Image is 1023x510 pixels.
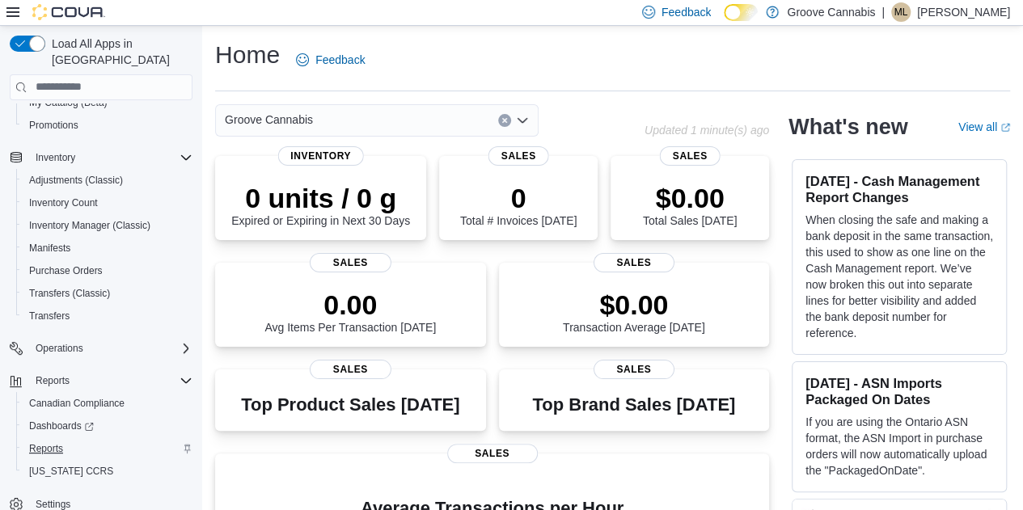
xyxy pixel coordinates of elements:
[225,110,313,129] span: Groove Cannabis
[891,2,911,22] div: Michael Langburt
[29,339,192,358] span: Operations
[16,114,199,137] button: Promotions
[23,116,85,135] a: Promotions
[724,4,758,21] input: Dark Mode
[45,36,192,68] span: Load All Apps in [GEOGRAPHIC_DATA]
[16,460,199,483] button: [US_STATE] CCRS
[724,21,725,22] span: Dark Mode
[29,174,123,187] span: Adjustments (Classic)
[29,442,63,455] span: Reports
[29,96,108,109] span: My Catalog (Beta)
[29,287,110,300] span: Transfers (Classic)
[660,146,721,166] span: Sales
[645,124,769,137] p: Updated 1 minute(s) ago
[29,219,150,232] span: Inventory Manager (Classic)
[29,371,192,390] span: Reports
[23,93,192,112] span: My Catalog (Beta)
[594,253,674,272] span: Sales
[563,289,705,321] p: $0.00
[36,374,70,387] span: Reports
[23,171,192,190] span: Adjustments (Classic)
[23,238,192,258] span: Manifests
[29,148,82,167] button: Inventory
[3,369,199,392] button: Reports
[29,371,76,390] button: Reports
[23,284,116,303] a: Transfers (Classic)
[23,394,192,413] span: Canadian Compliance
[23,306,76,326] a: Transfers
[1000,123,1010,133] svg: External link
[23,462,120,481] a: [US_STATE] CCRS
[958,120,1010,133] a: View allExternal link
[231,182,410,214] p: 0 units / 0 g
[23,261,109,280] a: Purchase Orders
[643,182,737,214] p: $0.00
[315,52,365,68] span: Feedback
[264,289,436,321] p: 0.00
[29,242,70,255] span: Manifests
[23,171,129,190] a: Adjustments (Classic)
[23,284,192,303] span: Transfers (Classic)
[29,397,125,410] span: Canadian Compliance
[241,395,459,415] h3: Top Product Sales [DATE]
[662,4,711,20] span: Feedback
[23,193,104,213] a: Inventory Count
[23,193,192,213] span: Inventory Count
[23,93,114,112] a: My Catalog (Beta)
[460,182,577,227] div: Total # Invoices [DATE]
[23,439,192,458] span: Reports
[805,212,993,341] p: When closing the safe and making a bank deposit in the same transaction, this used to show as one...
[563,289,705,334] div: Transaction Average [DATE]
[23,394,131,413] a: Canadian Compliance
[29,465,113,478] span: [US_STATE] CCRS
[16,192,199,214] button: Inventory Count
[16,214,199,237] button: Inventory Manager (Classic)
[29,148,192,167] span: Inventory
[516,114,529,127] button: Open list of options
[264,289,436,334] div: Avg Items Per Transaction [DATE]
[23,116,192,135] span: Promotions
[3,146,199,169] button: Inventory
[16,415,199,437] a: Dashboards
[16,259,199,282] button: Purchase Orders
[788,114,907,140] h2: What's new
[29,419,94,432] span: Dashboards
[23,238,77,258] a: Manifests
[917,2,1010,22] p: [PERSON_NAME]
[447,444,538,463] span: Sales
[16,305,199,327] button: Transfers
[16,282,199,305] button: Transfers (Classic)
[23,216,157,235] a: Inventory Manager (Classic)
[23,216,192,235] span: Inventory Manager (Classic)
[16,392,199,415] button: Canadian Compliance
[231,182,410,227] div: Expired or Expiring in Next 30 Days
[16,437,199,460] button: Reports
[277,146,364,166] span: Inventory
[29,310,70,322] span: Transfers
[894,2,908,22] span: ML
[643,182,737,227] div: Total Sales [DATE]
[805,414,993,478] p: If you are using the Ontario ASN format, the ASN Import in purchase orders will now automatically...
[3,337,199,360] button: Operations
[881,2,885,22] p: |
[310,253,391,272] span: Sales
[36,151,75,164] span: Inventory
[805,173,993,205] h3: [DATE] - Cash Management Report Changes
[310,360,391,379] span: Sales
[29,119,78,132] span: Promotions
[16,91,199,114] button: My Catalog (Beta)
[23,462,192,481] span: Washington CCRS
[23,261,192,280] span: Purchase Orders
[16,169,199,192] button: Adjustments (Classic)
[805,375,993,407] h3: [DATE] - ASN Imports Packaged On Dates
[29,196,98,209] span: Inventory Count
[290,44,371,76] a: Feedback
[787,2,875,22] p: Groove Cannabis
[594,360,674,379] span: Sales
[23,306,192,326] span: Transfers
[460,182,577,214] p: 0
[23,439,70,458] a: Reports
[36,342,83,355] span: Operations
[488,146,549,166] span: Sales
[29,264,103,277] span: Purchase Orders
